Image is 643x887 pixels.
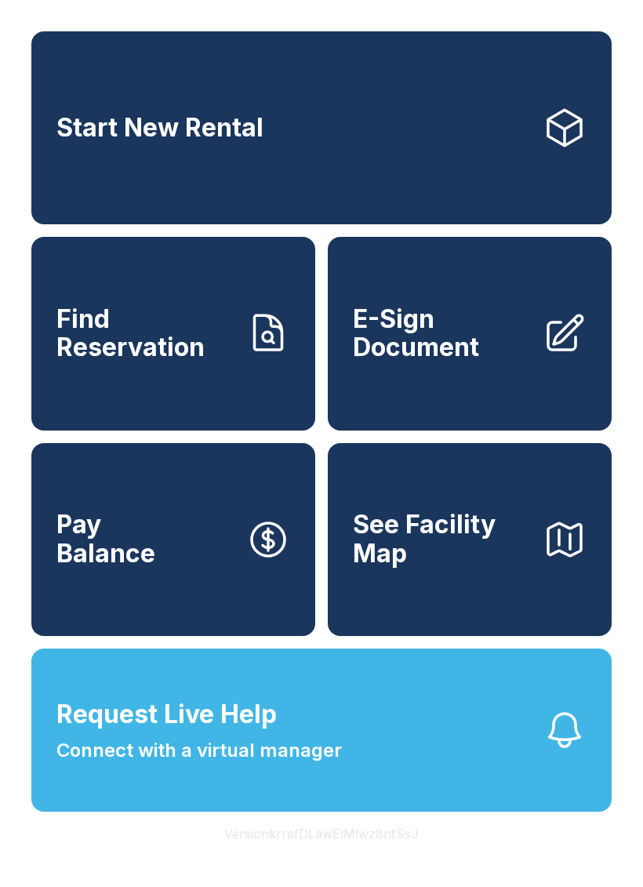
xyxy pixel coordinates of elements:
a: Start New Rental [31,31,612,224]
span: E-Sign Document [353,305,530,362]
span: Pay Balance [56,511,155,568]
span: Start New Rental [56,114,263,143]
button: Request Live HelpConnect with a virtual manager [31,649,612,812]
a: Find Reservation [31,237,315,430]
span: See Facility Map [353,511,530,568]
button: PayBalance [31,443,315,636]
span: Request Live Help [56,696,277,733]
button: VersionkrrefDLawElMlwz8nfSsJ [212,812,431,856]
span: Connect with a virtual manager [56,736,342,765]
a: E-Sign Document [328,237,612,430]
button: See Facility Map [328,443,612,636]
span: Find Reservation [56,305,234,362]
